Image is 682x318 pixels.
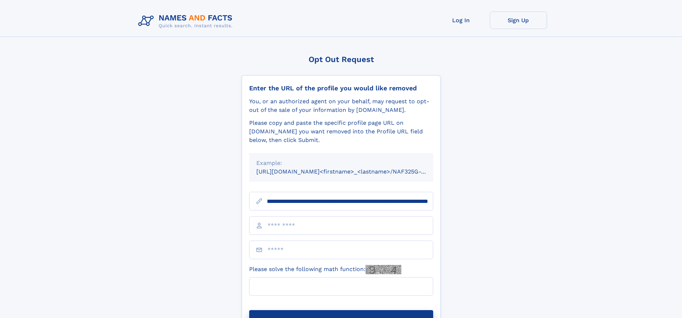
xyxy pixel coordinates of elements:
[490,11,547,29] a: Sign Up
[249,119,433,144] div: Please copy and paste the specific profile page URL on [DOMAIN_NAME] you want removed into the Pr...
[432,11,490,29] a: Log In
[249,84,433,92] div: Enter the URL of the profile you would like removed
[249,97,433,114] div: You, or an authorized agent on your behalf, may request to opt-out of the sale of your informatio...
[256,168,447,175] small: [URL][DOMAIN_NAME]<firstname>_<lastname>/NAF325G-xxxxxxxx
[242,55,441,64] div: Opt Out Request
[135,11,238,31] img: Logo Names and Facts
[249,265,401,274] label: Please solve the following math function:
[256,159,426,167] div: Example:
